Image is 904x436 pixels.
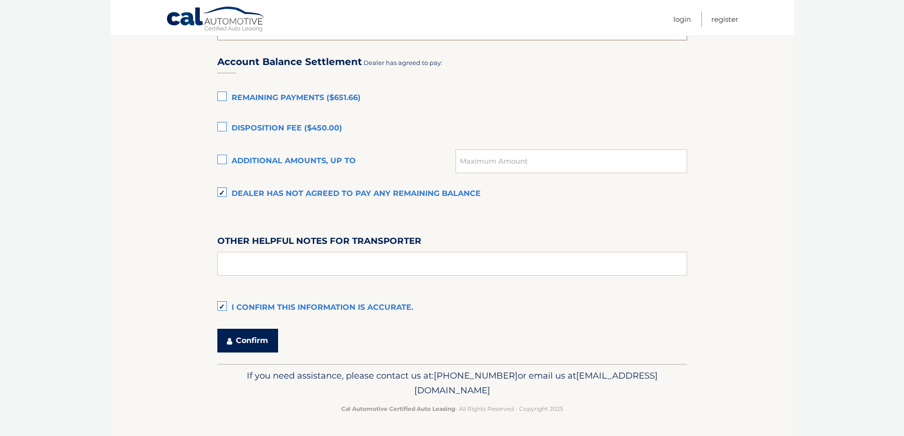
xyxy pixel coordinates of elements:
label: Dealer has not agreed to pay any remaining balance [217,185,687,204]
span: Dealer has agreed to pay: [363,59,442,66]
p: - All Rights Reserved - Copyright 2025 [224,404,681,414]
span: [PHONE_NUMBER] [434,370,518,381]
label: Remaining Payments ($651.66) [217,89,687,108]
label: Disposition Fee ($450.00) [217,119,687,138]
a: Register [711,11,738,27]
p: If you need assistance, please contact us at: or email us at [224,368,681,399]
a: Login [673,11,691,27]
label: I confirm this information is accurate. [217,298,687,317]
label: Additional amounts, up to [217,152,456,171]
a: Cal Automotive [166,6,266,34]
button: Confirm [217,329,278,353]
strong: Cal Automotive Certified Auto Leasing [341,405,455,412]
label: Other helpful notes for transporter [217,234,421,251]
input: Maximum Amount [456,149,687,173]
h3: Account Balance Settlement [217,56,362,68]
